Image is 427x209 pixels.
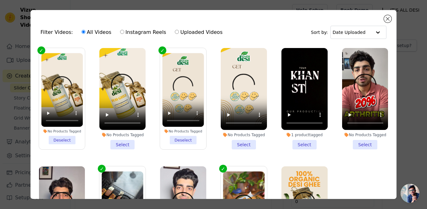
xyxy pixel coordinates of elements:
a: Open chat [401,184,419,203]
div: No Products Tagged [163,129,204,133]
div: Filter Videos: [41,25,226,40]
div: No Products Tagged [221,132,267,137]
div: No Products Tagged [342,132,388,137]
div: Sort by: [311,26,387,39]
label: Instagram Reels [120,28,166,36]
button: Close modal [384,15,391,23]
div: No Products Tagged [99,132,146,137]
div: 1 product tagged [281,132,328,137]
label: All Videos [81,28,112,36]
div: No Products Tagged [41,129,83,133]
label: Uploaded Videos [175,28,223,36]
